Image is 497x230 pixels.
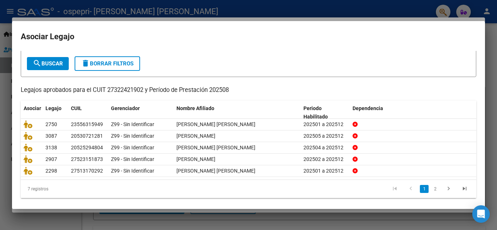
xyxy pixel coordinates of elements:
div: 20530721281 [71,132,103,140]
span: Nombre Afiliado [176,105,214,111]
div: 27513170292 [71,167,103,175]
datatable-header-cell: Periodo Habilitado [301,101,350,125]
a: go to last page [458,185,472,193]
div: 202501 a 202512 [303,167,347,175]
span: ORTIZ ALCANTARA ROCIO YAEL [176,168,255,174]
div: 27523151873 [71,155,103,164]
p: Legajos aprobados para el CUIT 27322421902 y Período de Prestación 202508 [21,86,476,95]
span: Buscar [33,60,63,67]
span: Z99 - Sin Identificar [111,145,154,150]
datatable-header-cell: Gerenciador [108,101,174,125]
span: Dependencia [353,105,383,111]
h2: Asociar Legajo [21,30,476,44]
div: 7 registros [21,180,111,198]
li: page 2 [430,183,441,195]
a: go to previous page [404,185,418,193]
datatable-header-cell: Legajo [43,101,68,125]
span: 2907 [45,156,57,162]
span: LEIVA URIEL BALTASAR [176,133,215,139]
span: 2298 [45,168,57,174]
span: Gerenciador [111,105,140,111]
span: 3138 [45,145,57,150]
div: 202505 a 202512 [303,132,347,140]
span: 2750 [45,121,57,127]
span: Legajo [45,105,61,111]
mat-icon: delete [81,59,90,68]
div: Open Intercom Messenger [472,205,490,223]
mat-icon: search [33,59,41,68]
div: 202501 a 202512 [303,120,347,129]
datatable-header-cell: CUIL [68,101,108,125]
datatable-header-cell: Asociar [21,101,43,125]
span: Periodo Habilitado [303,105,328,120]
a: 2 [431,185,440,193]
a: go to first page [388,185,402,193]
div: 20525294804 [71,144,103,152]
a: 1 [420,185,429,193]
span: Asociar [24,105,41,111]
div: 202504 a 202512 [303,144,347,152]
datatable-header-cell: Nombre Afiliado [174,101,301,125]
button: Buscar [27,57,69,70]
span: Borrar Filtros [81,60,134,67]
span: MAFUD THIAGO DANIEL [176,145,255,150]
span: CUIL [71,105,82,111]
div: 202502 a 202512 [303,155,347,164]
button: Borrar Filtros [75,56,140,71]
datatable-header-cell: Dependencia [350,101,477,125]
a: go to next page [442,185,456,193]
span: 3087 [45,133,57,139]
span: GONZALEZ GIOVANNI BAUTISTA RAMIRO [176,121,255,127]
div: 23556315949 [71,120,103,129]
span: Z99 - Sin Identificar [111,133,154,139]
span: Z99 - Sin Identificar [111,156,154,162]
span: Z99 - Sin Identificar [111,168,154,174]
span: Z99 - Sin Identificar [111,121,154,127]
li: page 1 [419,183,430,195]
span: ESPINOZA JULIANA [176,156,215,162]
